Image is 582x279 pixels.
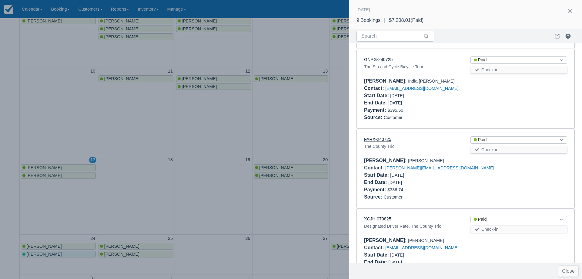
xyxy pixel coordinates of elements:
[380,17,389,24] div: |
[474,57,553,63] div: Paid
[356,17,380,24] div: 9 Bookings
[558,216,564,223] span: Dropdown icon
[364,186,567,193] div: $336.74
[364,194,384,199] div: Source :
[364,63,461,70] div: The Sip and Cycle Bicycle Tour
[364,157,567,164] div: [PERSON_NAME]
[364,180,388,185] div: End Date :
[364,78,408,83] div: [PERSON_NAME] :
[474,137,553,143] div: Paid
[470,146,567,153] button: Check-in
[361,31,422,42] input: Search
[558,137,564,143] span: Dropdown icon
[364,137,391,142] a: FARX-240725
[385,165,494,170] a: [PERSON_NAME][EMAIL_ADDRESS][DOMAIN_NAME]
[389,17,423,24] div: $7,208.01 ( Paid )
[364,179,461,186] div: [DATE]
[385,86,459,91] a: [EMAIL_ADDRESS][DOMAIN_NAME]
[364,92,461,99] div: [DATE]
[364,93,390,98] div: Start Date :
[364,107,387,113] div: Payment :
[364,259,461,266] div: [DATE]
[364,237,567,244] div: [PERSON_NAME]
[364,99,461,107] div: [DATE]
[364,77,567,85] div: India [PERSON_NAME]
[364,165,385,170] div: Contact :
[364,100,388,105] div: End Date :
[558,57,564,63] span: Dropdown icon
[364,115,384,120] div: Source :
[364,193,567,201] div: Customer
[470,226,567,233] button: Check-in
[474,216,553,223] div: Paid
[364,143,461,150] div: The County Trio
[364,252,390,257] div: Start Date :
[364,223,461,230] div: Designated Driver Rate, The County Trio
[558,266,578,277] button: Close
[356,6,370,13] div: [DATE]
[385,245,459,250] a: [EMAIL_ADDRESS][DOMAIN_NAME]
[470,66,567,73] button: Check-in
[364,114,567,121] div: Customer
[364,57,393,62] a: GNPG-240725
[364,245,385,250] div: Contact :
[364,172,390,178] div: Start Date :
[364,216,391,221] a: XCJH-070825
[364,86,385,91] div: Contact :
[364,187,387,192] div: Payment :
[364,260,388,265] div: End Date :
[364,107,567,114] div: $395.50
[364,158,408,163] div: [PERSON_NAME] :
[364,251,461,259] div: [DATE]
[364,238,408,243] div: [PERSON_NAME] :
[364,172,461,179] div: [DATE]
